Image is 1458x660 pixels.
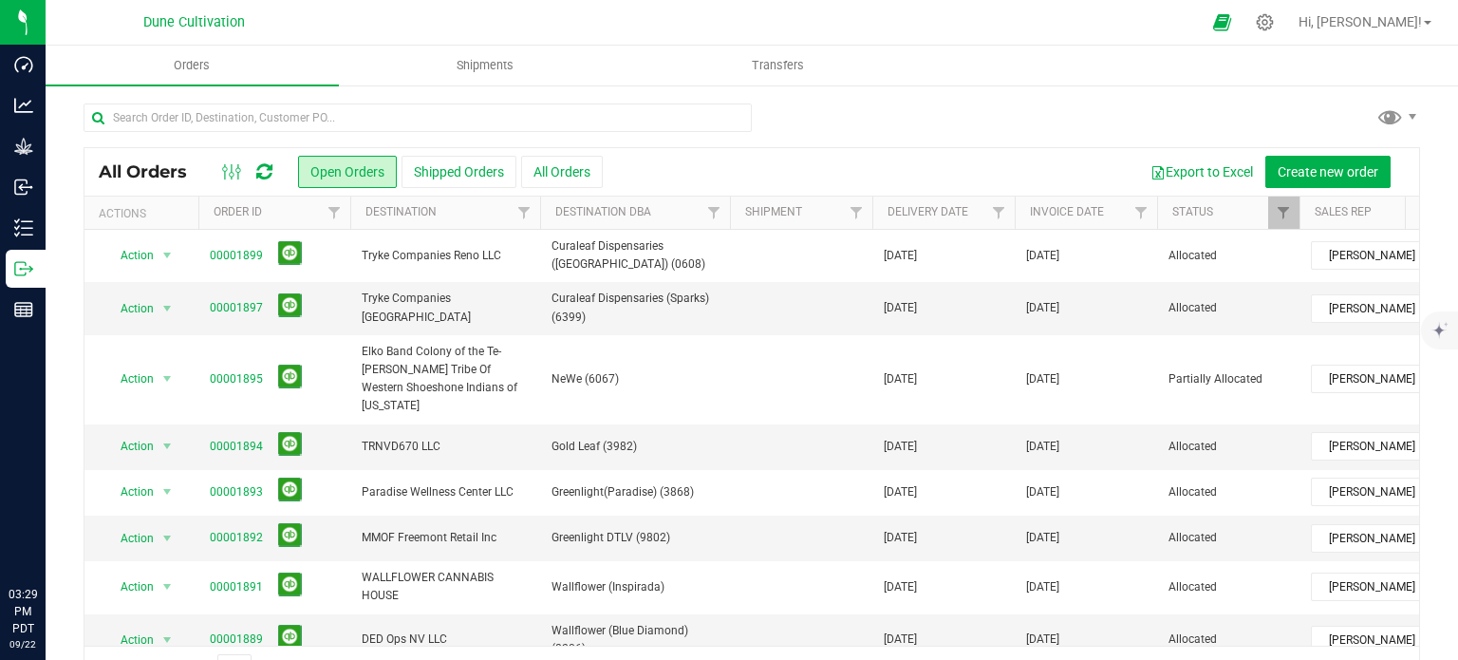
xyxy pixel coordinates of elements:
span: Paradise Wellness Center LLC [362,483,529,501]
button: All Orders [521,156,603,188]
span: Action [103,525,155,552]
span: [DATE] [884,631,917,649]
inline-svg: Reports [14,300,33,319]
span: [DATE] [884,247,917,265]
div: Actions [99,207,191,220]
a: Filter [1268,197,1299,229]
span: Action [103,242,155,269]
span: Action [103,574,155,600]
span: [DATE] [1026,247,1059,265]
inline-svg: Outbound [14,259,33,278]
span: Allocated [1168,247,1288,265]
inline-svg: Inbound [14,178,33,197]
a: Delivery Date [888,205,968,218]
span: Action [103,627,155,653]
a: Filter [319,197,350,229]
a: Orders [46,46,339,85]
span: select [156,479,179,505]
span: Shipments [431,57,539,74]
span: [DATE] [884,529,917,547]
span: NeWe (6067) [551,370,719,388]
span: Hi, [PERSON_NAME]! [1299,14,1422,29]
iframe: Resource center [19,508,76,565]
a: 00001894 [210,438,263,456]
span: Partially Allocated [1168,370,1288,388]
input: Search Order ID, Destination, Customer PO... [84,104,752,132]
button: Open Orders [298,156,397,188]
span: [DATE] [1026,631,1059,649]
span: Curaleaf Dispensaries (Sparks) (6399) [551,290,719,326]
span: [DATE] [1026,529,1059,547]
button: Create new order [1265,156,1391,188]
span: select [156,295,179,322]
span: [PERSON_NAME] [1312,366,1453,392]
a: Filter [1126,197,1157,229]
span: Wallflower (Inspirada) [551,578,719,596]
span: [PERSON_NAME] [1312,627,1453,653]
span: [PERSON_NAME] [1312,295,1453,322]
span: [DATE] [884,578,917,596]
span: Allocated [1168,483,1288,501]
a: Filter [841,197,872,229]
a: 00001893 [210,483,263,501]
span: [PERSON_NAME] [1312,574,1453,600]
button: Export to Excel [1138,156,1265,188]
a: Destination [365,205,437,218]
span: [DATE] [1026,370,1059,388]
span: Allocated [1168,299,1288,317]
span: [PERSON_NAME] [1312,242,1453,269]
span: WALLFLOWER CANNABIS HOUSE [362,569,529,605]
a: 00001899 [210,247,263,265]
span: Allocated [1168,529,1288,547]
span: [PERSON_NAME] [1312,479,1453,505]
span: Action [103,295,155,322]
span: select [156,525,179,552]
span: Create new order [1278,164,1378,179]
span: [DATE] [1026,299,1059,317]
span: Tryke Companies [GEOGRAPHIC_DATA] [362,290,529,326]
span: TRNVD670 LLC [362,438,529,456]
p: 09/22 [9,637,37,651]
span: Tryke Companies Reno LLC [362,247,529,265]
span: Elko Band Colony of the Te-[PERSON_NAME] Tribe Of Western Shoeshone Indians of [US_STATE] [362,343,529,416]
a: Sales Rep [1315,205,1372,218]
span: [PERSON_NAME] [1312,525,1453,552]
a: Transfers [631,46,925,85]
span: [DATE] [884,370,917,388]
inline-svg: Grow [14,137,33,156]
span: [DATE] [1026,483,1059,501]
span: Gold Leaf (3982) [551,438,719,456]
span: All Orders [99,161,206,182]
a: Filter [509,197,540,229]
span: select [156,242,179,269]
inline-svg: Analytics [14,96,33,115]
a: Shipments [339,46,632,85]
a: Order ID [214,205,262,218]
span: Action [103,366,155,392]
div: Manage settings [1253,13,1277,31]
p: 03:29 PM PDT [9,586,37,637]
span: Wallflower (Blue Diamond) (8206) [551,622,719,658]
a: 00001891 [210,578,263,596]
span: DED Ops NV LLC [362,631,529,649]
span: Action [103,479,155,505]
span: Action [103,433,155,460]
a: Filter [699,197,730,229]
a: Filter [983,197,1015,229]
span: Allocated [1168,578,1288,596]
span: MMOF Freemont Retail Inc [362,529,529,547]
span: select [156,627,179,653]
span: [DATE] [884,483,917,501]
span: [PERSON_NAME] [1312,433,1453,460]
span: Allocated [1168,438,1288,456]
span: Orders [148,57,235,74]
a: Destination DBA [555,205,651,218]
a: Shipment [745,205,802,218]
span: Greenlight DTLV (9802) [551,529,719,547]
span: select [156,574,179,600]
inline-svg: Inventory [14,218,33,237]
span: [DATE] [884,299,917,317]
iframe: Resource center unread badge [56,505,79,528]
span: [DATE] [1026,438,1059,456]
inline-svg: Dashboard [14,55,33,74]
